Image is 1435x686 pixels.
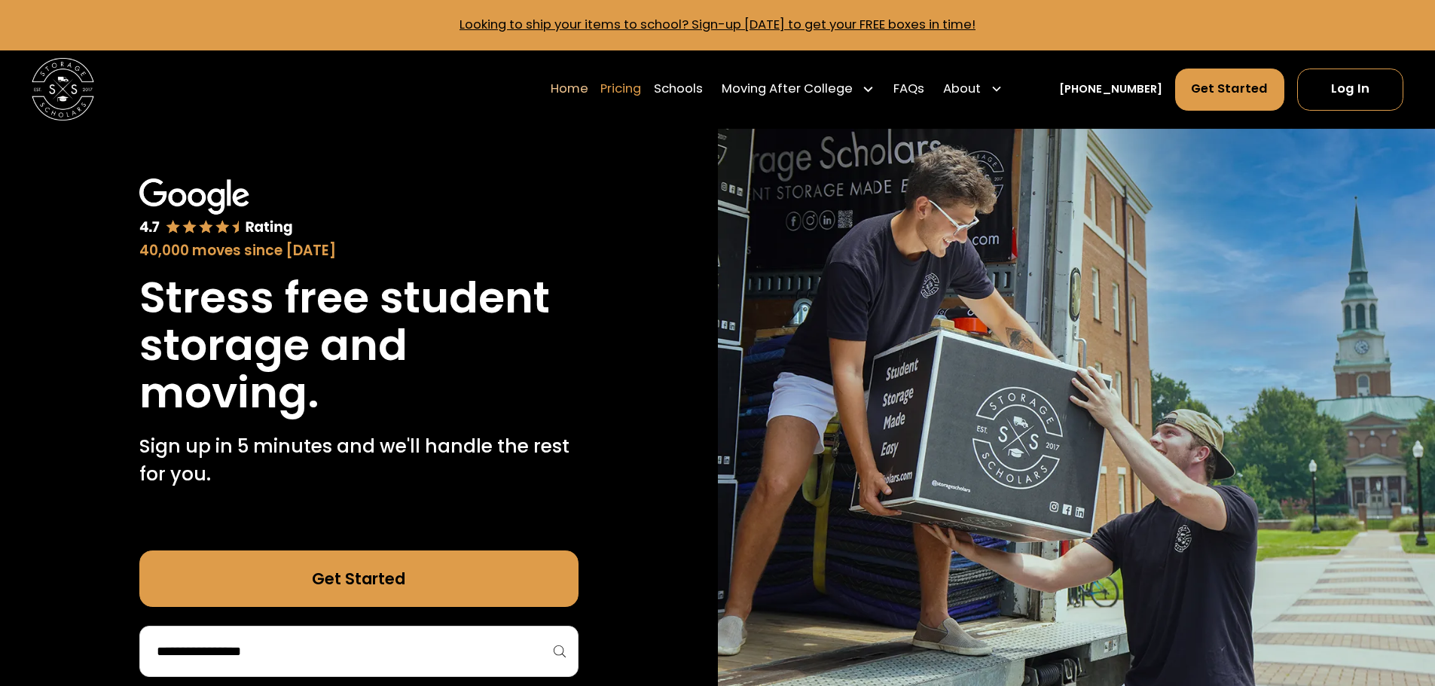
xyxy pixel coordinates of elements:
[139,550,579,607] a: Get Started
[139,274,579,416] h1: Stress free student storage and moving.
[716,67,881,111] div: Moving After College
[32,58,94,120] img: Storage Scholars main logo
[1175,69,1285,111] a: Get Started
[893,67,924,111] a: FAQs
[600,67,641,111] a: Pricing
[1297,69,1403,111] a: Log In
[460,16,975,33] a: Looking to ship your items to school? Sign-up [DATE] to get your FREE boxes in time!
[937,67,1009,111] div: About
[943,80,981,99] div: About
[139,432,579,489] p: Sign up in 5 minutes and we'll handle the rest for you.
[654,67,703,111] a: Schools
[139,240,579,261] div: 40,000 moves since [DATE]
[722,80,853,99] div: Moving After College
[551,67,588,111] a: Home
[1059,81,1162,98] a: [PHONE_NUMBER]
[139,178,293,237] img: Google 4.7 star rating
